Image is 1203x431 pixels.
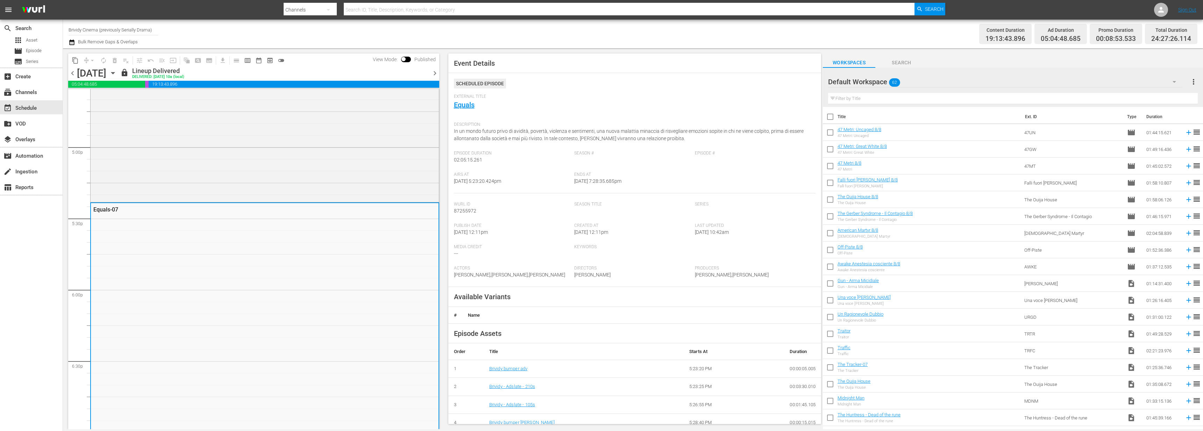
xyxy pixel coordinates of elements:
div: The Ouija House [838,201,878,205]
span: Season Title [574,202,691,207]
span: reorder [1193,128,1201,136]
td: Falli fuori [PERSON_NAME] [1022,174,1124,191]
td: 01:25:36.746 [1144,359,1182,376]
td: 01:49:28.529 [1144,325,1182,342]
span: Episode [1127,128,1136,137]
span: --- [454,251,458,256]
th: Duration [784,343,821,360]
td: 5:23:25 PM [684,378,784,396]
a: Falli fuori [PERSON_NAME] 8/8 [838,177,898,182]
td: TRTR [1022,325,1124,342]
td: 5:23:20 PM [684,360,784,378]
svg: Add to Schedule [1185,280,1193,287]
span: Revert to Primary Episode [145,55,156,66]
span: Automation [3,152,12,160]
span: chevron_right [430,69,439,78]
div: Content Duration [985,25,1025,35]
th: Name [462,307,821,324]
span: Clear Lineup [120,55,131,66]
span: Available Variants [454,293,511,301]
svg: Add to Schedule [1185,296,1193,304]
div: Falli fuori [PERSON_NAME] [838,184,898,188]
div: The Ouija House [838,385,870,390]
a: Una voce [PERSON_NAME] [838,295,891,300]
span: 19:13:43.896 [985,35,1025,43]
td: 3 [448,396,484,414]
svg: Add to Schedule [1185,263,1193,271]
div: The Tracker [838,368,868,373]
td: MDNM [1022,393,1124,409]
span: VOD [3,120,12,128]
span: [DATE] 10:42am [695,229,729,235]
th: Title [484,343,684,360]
span: Episode [1127,195,1136,204]
a: Brividy bumper [PERSON_NAME] [489,420,555,425]
span: Episode [1127,246,1136,254]
span: Episode [1127,263,1136,271]
td: 01:46:15.971 [1144,208,1182,225]
td: [DEMOGRAPHIC_DATA] Martyr [1022,225,1124,242]
a: Awake Anestesia cosciente 8/8 [838,261,900,266]
span: [DATE] 12:11pm [454,229,488,235]
a: Traffic [838,345,850,350]
span: lock [120,69,129,77]
td: 01:52:36.386 [1144,242,1182,258]
span: Series [695,202,812,207]
span: 62 [889,75,900,90]
span: Episode [1127,162,1136,170]
span: Producers [695,266,812,271]
td: 00:01:45.105 [784,396,821,414]
span: 24 hours Lineup View is OFF [276,55,287,66]
a: Un Ragionevole Dubbio [838,311,883,317]
span: reorder [1193,245,1201,254]
div: Midnight Man [838,402,864,407]
span: reorder [1193,145,1201,153]
th: Ext. ID [1021,107,1123,127]
div: Ad Duration [1041,25,1081,35]
td: 2 [448,378,484,396]
a: Brividy - Adslate - 105s [489,402,535,407]
div: Lineup Delivered [132,67,184,75]
th: Title [838,107,1021,127]
span: Video [1127,279,1136,288]
span: calendar_view_week_outlined [244,57,251,64]
span: reorder [1193,279,1201,287]
span: [PERSON_NAME],[PERSON_NAME] [695,272,769,278]
span: Loop Content [98,55,109,66]
a: 47 Metri: Great White 8/8 [838,144,887,149]
span: reorder [1193,380,1201,388]
span: reorder [1193,161,1201,170]
span: Ingestion [3,167,12,176]
span: Season # [574,151,691,156]
span: Copy Lineup [70,55,81,66]
div: Default Workspace [828,72,1183,92]
span: reorder [1193,413,1201,422]
span: reorder [1193,346,1201,354]
span: 24:27:26.114 [1151,35,1191,43]
div: DELIVERED: [DATE] 10a (local) [132,75,184,79]
span: Series [14,57,22,66]
span: Create [3,72,12,81]
a: 47 Metri: Uncaged 8/8 [838,127,881,132]
span: reorder [1193,212,1201,220]
span: Episode Duration [454,151,571,156]
span: preview_outlined [266,57,273,64]
span: External Title [454,94,812,100]
span: Select an event to delete [109,55,120,66]
span: Week Calendar View [242,55,253,66]
span: reorder [1193,363,1201,371]
svg: Add to Schedule [1185,330,1193,338]
span: reorder [1193,313,1201,321]
span: In un mondo futuro privo di avidità, povertà, violenza e sentimenti, una nuova malattia minaccia ... [454,128,804,141]
td: URGD [1022,309,1124,325]
a: Equals [454,101,475,109]
span: 05:04:48.685 [68,81,145,88]
td: 01:58:06.126 [1144,191,1182,208]
td: 01:26:16.405 [1144,292,1182,309]
span: Video [1127,346,1136,355]
span: Directors [574,266,691,271]
td: 01:45:39.166 [1144,409,1182,426]
td: [PERSON_NAME] [1022,275,1124,292]
span: Video [1127,414,1136,422]
svg: Add to Schedule [1185,145,1193,153]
